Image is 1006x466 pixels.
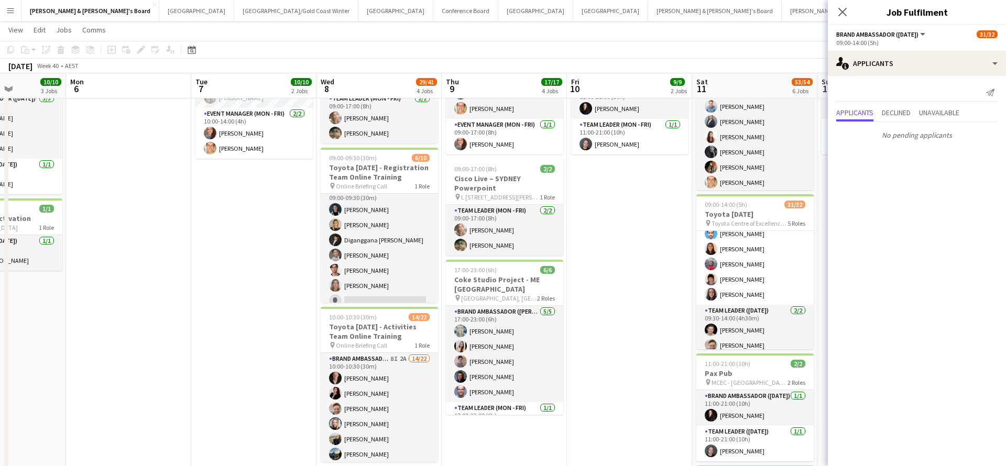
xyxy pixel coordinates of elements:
a: Comms [78,23,110,37]
app-card-role: Team Leader (Mon - Fri)2/209:00-17:00 (8h)[PERSON_NAME][PERSON_NAME] [446,205,563,256]
div: [DATE] [8,61,32,71]
div: 6 Jobs [792,87,812,95]
div: 3 Jobs [41,87,61,95]
h3: Job Fulfilment [828,5,1006,19]
app-job-card: 09:00-14:00 (5h)31/32Toyota [DATE] Toyota Centre of Excellence - [GEOGRAPHIC_DATA]5 Roles[PERSON_... [696,194,814,349]
span: 1 Role [540,193,555,201]
span: [GEOGRAPHIC_DATA], [GEOGRAPHIC_DATA] [461,294,537,302]
button: [PERSON_NAME]'s Board [782,1,865,21]
span: 2 Roles [788,379,805,386]
span: 31/32 [784,201,805,208]
span: 17:00-23:00 (6h) [454,266,497,274]
span: Fri [571,77,579,86]
app-card-role: Team Leader (Mon - Fri)1/111:00-21:00 (10h)[PERSON_NAME] [571,119,688,154]
a: View [4,23,27,37]
div: 2 Jobs [671,87,687,95]
span: 1 Role [39,224,54,231]
span: 14/22 [409,313,430,321]
app-card-role: Event Manager (Mon - Fri)1/109:00-17:00 (8h)[PERSON_NAME] [446,119,563,154]
h3: Pax Pub [696,369,814,378]
app-card-role: Brand Ambassador ([DATE])1/111:00-17:00 (6h)[PERSON_NAME] [822,83,939,119]
span: 8 [319,83,334,95]
span: 12 [820,83,834,95]
span: 6/6 [540,266,555,274]
h3: Toyota [DATE] [696,209,814,219]
app-card-role: Brand Ambassador ([PERSON_NAME])5/517:00-23:00 (6h)[PERSON_NAME][PERSON_NAME][PERSON_NAME][PERSON... [446,306,563,402]
button: [PERSON_NAME] & [PERSON_NAME]'s Board [648,1,782,21]
app-job-card: 11:00-21:00 (10h)2/2Pax Pub MCEC - [GEOGRAPHIC_DATA]2 RolesBrand Ambassador ([PERSON_NAME])1/111:... [571,47,688,154]
div: 11:00-17:00 (6h)2/2Pax Pub MCEC - [GEOGRAPHIC_DATA]2 RolesBrand Ambassador ([DATE])1/111:00-17:00... [822,47,939,154]
div: 4 Jobs [542,87,562,95]
app-card-role: Team Leader (Mon - Fri)2/209:00-17:00 (8h)[PERSON_NAME][PERSON_NAME] [321,93,438,143]
span: 10/10 [291,78,312,86]
span: Brand Ambassador (Saturday) [836,30,918,38]
span: 1 Role [414,341,430,349]
span: View [8,25,23,35]
span: 17/17 [541,78,562,86]
span: 1/1 [39,205,54,213]
app-card-role: Team Leader ([DATE])2/209:30-14:00 (4h30m)[PERSON_NAME][PERSON_NAME] [696,305,814,356]
div: 4 Jobs [417,87,436,95]
p: No pending applicants [828,126,1006,144]
span: 09:00-14:00 (5h) [705,201,747,208]
app-card-role: Team Leader ([DATE])1/111:00-21:00 (10h)[PERSON_NAME] [696,426,814,461]
span: Applicants [836,109,873,116]
app-card-role: Brand Ambassador ([PERSON_NAME])1/111:00-21:00 (10h)[PERSON_NAME] [571,83,688,119]
span: 7 [194,83,207,95]
span: 11 [695,83,708,95]
span: 5 Roles [788,219,805,227]
app-card-role: Brand Ambassador ([PERSON_NAME])2I3A6/1009:00-09:30 (30m)[PERSON_NAME][PERSON_NAME]Diganggana [PE... [321,184,438,357]
button: [GEOGRAPHIC_DATA]/Gold Coast Winter [234,1,358,21]
div: 11:00-21:00 (10h)2/2Pax Pub MCEC - [GEOGRAPHIC_DATA]2 RolesBrand Ambassador ([DATE])1/111:00-21:0... [696,353,814,461]
span: MCEC - [GEOGRAPHIC_DATA] [712,379,788,386]
span: L [STREET_ADDRESS][PERSON_NAME] (Veritas Offices) [461,193,540,201]
app-card-role: Team Leader ([DATE])1/111:00-17:00 (6h)[PERSON_NAME] [822,119,939,154]
app-card-role: Event Manager (Mon - Fri)2/210:00-14:00 (4h)[PERSON_NAME][PERSON_NAME] [195,108,313,159]
button: Conference Board [433,1,498,21]
span: Week 40 [35,62,61,70]
button: [GEOGRAPHIC_DATA] [573,1,648,21]
app-job-card: 09:00-17:00 (8h)2/2Cisco Live – SYDNEY Powerpoint L [STREET_ADDRESS][PERSON_NAME] (Veritas Office... [446,159,563,256]
span: 6/10 [412,154,430,162]
h3: Toyota [DATE] - Activities Team Online Training [321,322,438,341]
span: 10 [570,83,579,95]
div: Applicants [828,51,1006,76]
span: Unavailable [919,109,959,116]
app-job-card: 10:00-10:30 (30m)14/22Toyota [DATE] - Activities Team Online Training Online Briefing Call1 RoleB... [321,307,438,462]
h3: Coke Studio Project - ME [GEOGRAPHIC_DATA] [446,275,563,294]
div: AEST [65,62,79,70]
span: 9/9 [670,78,685,86]
button: [PERSON_NAME] & [PERSON_NAME]'s Board [21,1,159,21]
div: 2 Jobs [291,87,311,95]
div: 09:00-14:00 (5h) [836,39,998,47]
span: Comms [82,25,106,35]
span: Edit [34,25,46,35]
span: Online Briefing Call [336,182,387,190]
app-card-role: Team Leader (Mon - Fri)1/117:00-23:00 (6h) [446,402,563,438]
app-card-role: Brand Ambassador ([DATE])6/609:00-17:00 (8h)[PERSON_NAME][PERSON_NAME][PERSON_NAME][PERSON_NAME][... [696,81,814,193]
button: Brand Ambassador ([DATE]) [836,30,927,38]
app-job-card: 17:00-23:00 (6h)6/6Coke Studio Project - ME [GEOGRAPHIC_DATA] [GEOGRAPHIC_DATA], [GEOGRAPHIC_DATA... [446,260,563,415]
span: 10/10 [40,78,61,86]
button: [GEOGRAPHIC_DATA] [498,1,573,21]
span: 31/32 [977,30,998,38]
h3: Cisco Live – SYDNEY Powerpoint [446,174,563,193]
span: Sat [696,77,708,86]
app-card-role: Brand Ambassador ([DATE])1/111:00-21:00 (10h)[PERSON_NAME] [696,390,814,426]
span: Sun [822,77,834,86]
span: 53/54 [792,78,813,86]
span: 6 [69,83,84,95]
a: Edit [29,23,50,37]
span: 09:00-17:00 (8h) [454,165,497,173]
span: 2/2 [540,165,555,173]
div: 09:00-17:00 (8h)7/7Bathurst - Coke and Fanta Sampling - Live Days Bathurst2 RolesBrand Ambassador... [696,35,814,190]
span: Tue [195,77,207,86]
span: 1 Role [414,182,430,190]
span: Thu [446,77,459,86]
span: Toyota Centre of Excellence - [GEOGRAPHIC_DATA] [712,219,788,227]
span: 9 [444,83,459,95]
a: Jobs [52,23,76,37]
